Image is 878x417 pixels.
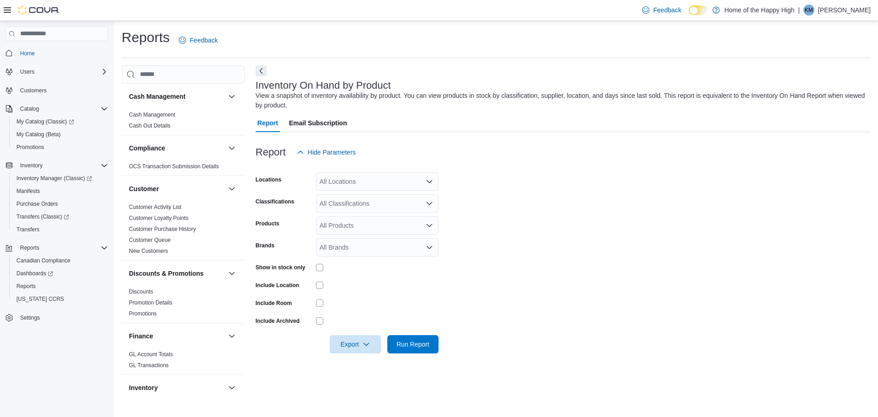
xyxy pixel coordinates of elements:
[426,222,433,229] button: Open list of options
[122,202,245,260] div: Customer
[9,198,112,210] button: Purchase Orders
[2,84,112,97] button: Customers
[16,295,64,303] span: [US_STATE] CCRS
[122,286,245,323] div: Discounts & Promotions
[16,48,108,59] span: Home
[13,142,108,153] span: Promotions
[798,5,800,16] p: |
[129,112,175,118] a: Cash Management
[9,141,112,154] button: Promotions
[256,220,279,227] label: Products
[13,173,108,184] span: Inventory Manager (Classic)
[13,186,108,197] span: Manifests
[9,185,112,198] button: Manifests
[256,65,267,76] button: Next
[13,255,108,266] span: Canadian Compliance
[129,362,169,369] a: GL Transactions
[2,241,112,254] button: Reports
[129,214,188,222] span: Customer Loyalty Points
[13,129,64,140] a: My Catalog (Beta)
[16,175,92,182] span: Inventory Manager (Classic)
[129,248,168,254] a: New Customers
[805,5,813,16] span: KM
[9,115,112,128] a: My Catalog (Classic)
[13,224,108,235] span: Transfers
[16,242,108,253] span: Reports
[20,87,47,94] span: Customers
[129,122,171,129] span: Cash Out Details
[129,237,171,243] a: Customer Queue
[129,225,196,233] span: Customer Purchase History
[16,187,40,195] span: Manifests
[226,183,237,194] button: Customer
[129,144,225,153] button: Compliance
[122,28,170,47] h1: Reports
[16,48,38,59] a: Home
[13,281,108,292] span: Reports
[129,269,225,278] button: Discounts & Promotions
[129,215,188,221] a: Customer Loyalty Points
[129,184,225,193] button: Customer
[16,131,61,138] span: My Catalog (Beta)
[2,311,112,324] button: Settings
[13,116,78,127] a: My Catalog (Classic)
[9,210,112,223] a: Transfers (Classic)
[335,335,375,353] span: Export
[256,242,274,249] label: Brands
[16,103,108,114] span: Catalog
[16,312,43,323] a: Settings
[396,340,429,349] span: Run Report
[16,270,53,277] span: Dashboards
[256,299,292,307] label: Include Room
[2,65,112,78] button: Users
[256,317,300,325] label: Include Archived
[129,310,157,317] a: Promotions
[293,143,359,161] button: Hide Parameters
[16,160,108,171] span: Inventory
[13,211,108,222] span: Transfers (Classic)
[256,198,294,205] label: Classifications
[724,5,794,16] p: Home of the Happy High
[16,85,108,96] span: Customers
[16,118,74,125] span: My Catalog (Classic)
[387,335,439,353] button: Run Report
[13,173,96,184] a: Inventory Manager (Classic)
[13,294,108,305] span: Washington CCRS
[13,294,68,305] a: [US_STATE] CCRS
[16,257,70,264] span: Canadian Compliance
[13,224,43,235] a: Transfers
[426,178,433,185] button: Open list of options
[426,244,433,251] button: Open list of options
[129,331,153,341] h3: Finance
[129,184,159,193] h3: Customer
[2,102,112,115] button: Catalog
[190,36,218,45] span: Feedback
[13,281,39,292] a: Reports
[129,111,175,118] span: Cash Management
[129,123,171,129] a: Cash Out Details
[226,143,237,154] button: Compliance
[129,236,171,244] span: Customer Queue
[175,31,221,49] a: Feedback
[20,105,39,112] span: Catalog
[2,47,112,60] button: Home
[256,80,391,91] h3: Inventory On Hand by Product
[256,282,299,289] label: Include Location
[129,144,165,153] h3: Compliance
[16,103,43,114] button: Catalog
[256,91,866,110] div: View a snapshot of inventory availability by product. You can view products in stock by classific...
[20,68,34,75] span: Users
[16,66,38,77] button: Users
[653,5,681,15] span: Feedback
[13,268,57,279] a: Dashboards
[129,383,158,392] h3: Inventory
[5,43,108,348] nav: Complex example
[256,147,286,158] h3: Report
[638,1,685,19] a: Feedback
[13,186,43,197] a: Manifests
[9,172,112,185] a: Inventory Manager (Classic)
[129,203,182,211] span: Customer Activity List
[13,268,108,279] span: Dashboards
